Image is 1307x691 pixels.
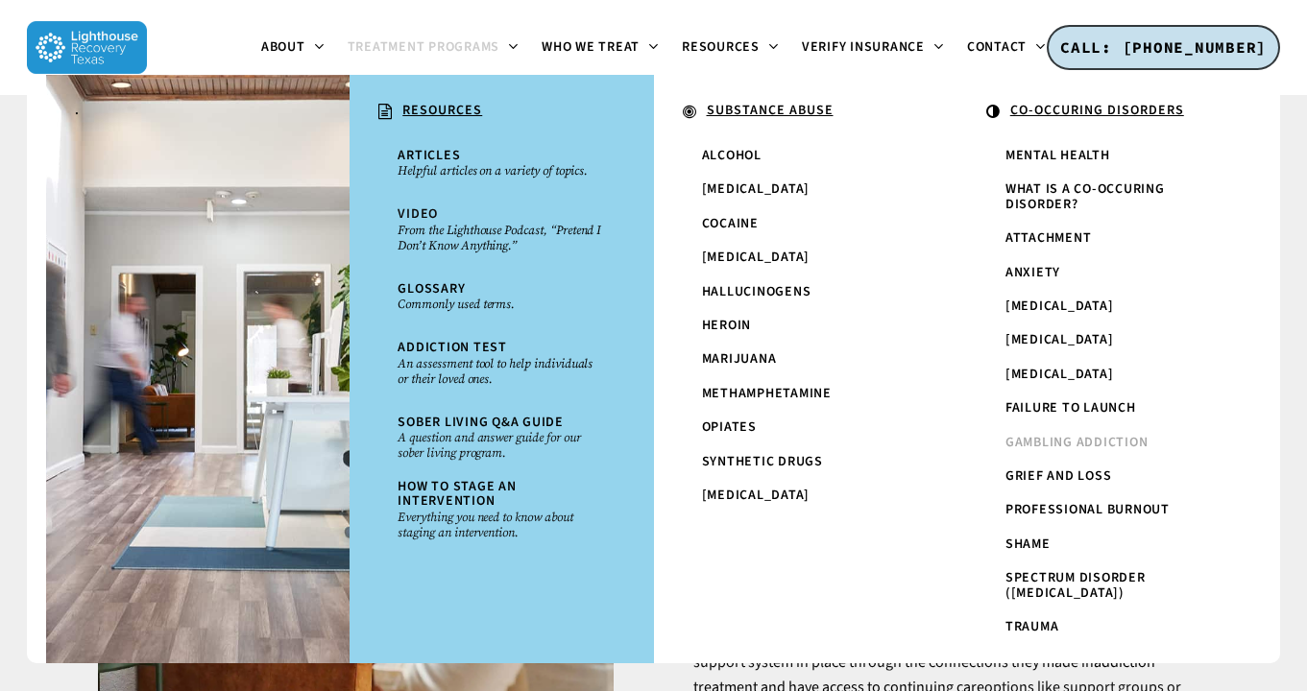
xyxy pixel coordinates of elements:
a: VideoFrom the Lighthouse Podcast, “Pretend I Don’t Know Anything.” [388,198,615,262]
span: Attachment [1005,228,1092,248]
a: Mental Health [996,139,1222,173]
span: [MEDICAL_DATA] [702,248,811,267]
span: [MEDICAL_DATA] [702,179,811,199]
span: Opiates [702,417,757,437]
span: Methamphetamine [702,384,832,403]
span: [MEDICAL_DATA] [702,486,811,505]
span: What is a Co-Occuring Disorder? [1005,179,1165,213]
span: Hallucinogens [702,282,811,301]
span: Video [398,204,438,224]
span: Synthetic Drugs [702,452,823,471]
span: Trauma [1005,617,1059,636]
a: Trauma [996,610,1222,644]
a: SUBSTANCE ABUSE [673,94,938,131]
small: An assessment tool to help individuals or their loved ones. [398,356,605,387]
a: Marijuana [692,343,919,376]
span: Spectrum Disorder ([MEDICAL_DATA]) [1005,568,1146,602]
span: Sober Living Q&A Guide [398,413,564,432]
a: Methamphetamine [692,377,919,411]
small: A question and answer guide for our sober living program. [398,430,605,461]
span: [MEDICAL_DATA] [1005,297,1114,316]
a: Attachment [996,222,1222,255]
span: About [261,37,305,57]
span: Failure to Launch [1005,398,1136,417]
a: [MEDICAL_DATA] [996,290,1222,323]
span: Mental Health [1005,146,1110,165]
span: Gambling Addiction [1005,433,1149,452]
span: Articles [398,146,460,165]
a: Who We Treat [530,40,670,56]
a: ArticlesHelpful articles on a variety of topics. [388,139,615,188]
a: About [250,40,336,56]
span: Resources [682,37,760,57]
a: Spectrum Disorder ([MEDICAL_DATA]) [996,561,1222,610]
span: Alcohol [702,146,762,165]
a: Failure to Launch [996,392,1222,425]
a: GlossaryCommonly used terms. [388,273,615,322]
a: . [65,94,330,128]
img: Lighthouse Recovery Texas [27,21,147,74]
u: SUBSTANCE ABUSE [707,101,834,120]
span: Verify Insurance [802,37,925,57]
a: Heroin [692,309,919,343]
small: Everything you need to know about staging an intervention. [398,510,605,540]
a: Hallucinogens [692,275,919,309]
a: Verify Insurance [790,40,956,56]
u: RESOURCES [402,101,482,120]
small: Commonly used terms. [398,297,605,312]
a: [MEDICAL_DATA] [996,323,1222,357]
span: Glossary [398,279,465,298]
span: CALL: [PHONE_NUMBER] [1060,37,1267,57]
a: How To Stage An InterventionEverything you need to know about staging an intervention. [388,470,615,550]
span: . [75,101,80,120]
small: Helpful articles on a variety of topics. [398,163,605,179]
a: Shame [996,528,1222,561]
a: Treatment Programs [336,40,531,56]
a: [MEDICAL_DATA] [692,173,919,206]
a: Addiction TestAn assessment tool to help individuals or their loved ones. [388,331,615,395]
span: [MEDICAL_DATA] [1005,365,1114,384]
a: Grief and Loss [996,460,1222,493]
a: Sober Living Q&A GuideA question and answer guide for our sober living program. [388,406,615,470]
span: How To Stage An Intervention [398,477,516,511]
span: Who We Treat [542,37,640,57]
small: From the Lighthouse Podcast, “Pretend I Don’t Know Anything.” [398,223,605,253]
span: Treatment Programs [348,37,500,57]
a: Opiates [692,411,919,444]
a: [MEDICAL_DATA] [692,241,919,274]
a: What is a Co-Occuring Disorder? [996,173,1222,222]
a: CO-OCCURING DISORDERS [977,94,1242,131]
span: Cocaine [702,214,759,233]
u: CO-OCCURING DISORDERS [1010,101,1184,120]
span: Addiction Test [398,338,507,357]
a: [MEDICAL_DATA] [692,479,919,512]
span: Professional Burnout [1005,500,1170,519]
a: Gambling Addiction [996,426,1222,460]
a: Alcohol [692,139,919,173]
a: [MEDICAL_DATA] [996,358,1222,392]
a: Synthetic Drugs [692,445,919,479]
a: CALL: [PHONE_NUMBER] [1047,25,1280,71]
span: Shame [1005,535,1051,554]
span: Grief and Loss [1005,466,1112,486]
a: Resources [670,40,790,56]
span: Contact [967,37,1027,57]
a: Professional Burnout [996,493,1222,527]
a: RESOURCES [369,94,634,131]
a: Contact [956,40,1057,56]
a: Anxiety [996,256,1222,290]
span: Anxiety [1005,263,1060,282]
a: Cocaine [692,207,919,241]
span: Heroin [702,316,752,335]
span: [MEDICAL_DATA] [1005,330,1114,349]
span: Marijuana [702,349,777,369]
